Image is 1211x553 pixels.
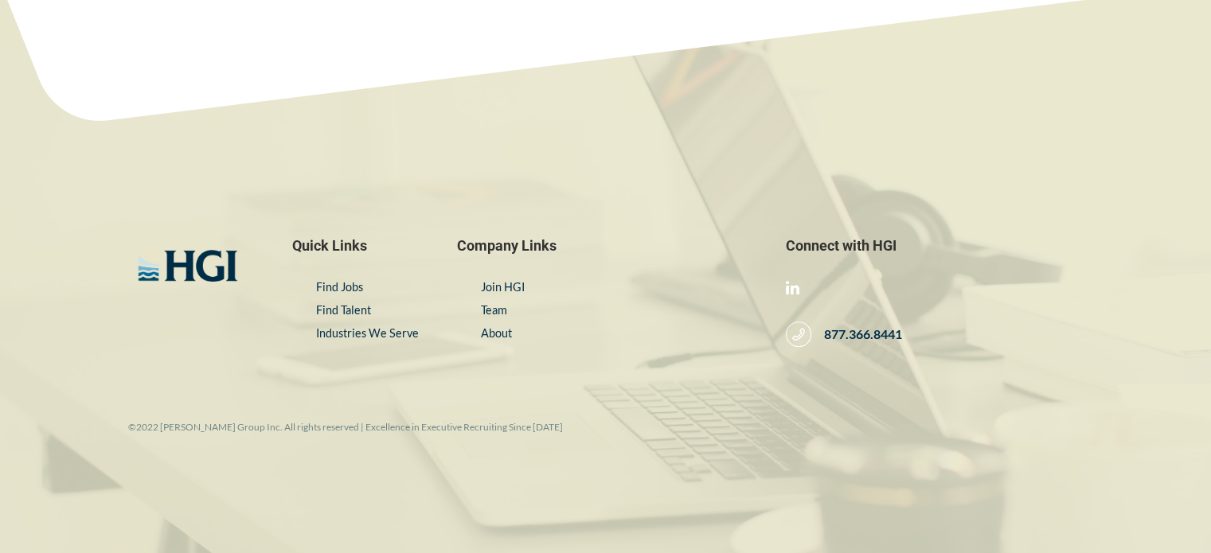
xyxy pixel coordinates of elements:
a: Team [481,303,507,317]
a: Join HGI [481,280,525,294]
a: 877.366.8441 [786,321,902,347]
span: 877.366.8441 [811,326,902,343]
span: Company Links [457,236,754,255]
a: Industries We Serve [316,326,419,340]
a: Find Jobs [316,280,363,294]
small: ©2022 [PERSON_NAME] Group Inc. All rights reserved | Excellence in Executive Recruiting Since [DATE] [128,421,563,433]
a: Find Talent [316,303,371,317]
a: About [481,326,512,340]
span: Quick Links [292,236,425,255]
span: Connect with HGI [786,236,1083,255]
